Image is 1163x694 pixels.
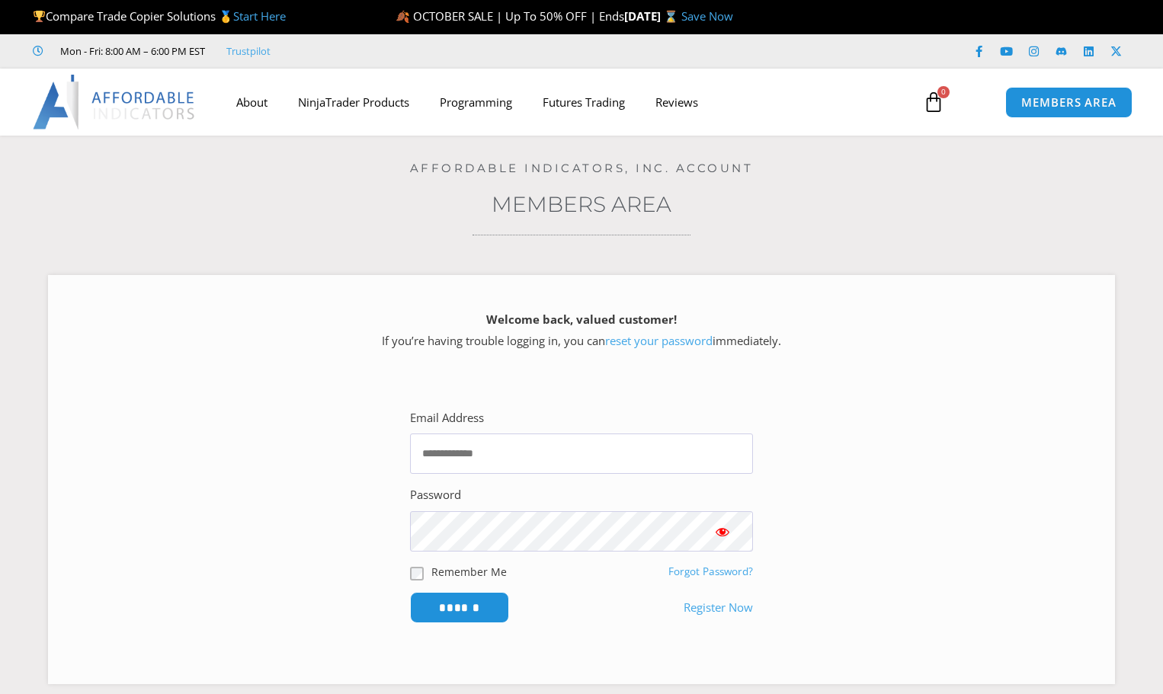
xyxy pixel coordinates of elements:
[233,8,286,24] a: Start Here
[226,42,271,60] a: Trustpilot
[692,511,753,552] button: Show password
[605,333,713,348] a: reset your password
[640,85,713,120] a: Reviews
[221,85,908,120] nav: Menu
[283,85,425,120] a: NinjaTrader Products
[684,597,753,619] a: Register Now
[33,75,197,130] img: LogoAI | Affordable Indicators – NinjaTrader
[221,85,283,120] a: About
[624,8,681,24] strong: [DATE] ⌛
[34,11,45,22] img: 🏆
[668,564,753,578] a: Forgot Password?
[410,161,754,175] a: Affordable Indicators, Inc. Account
[75,309,1088,352] p: If you’re having trouble logging in, you can immediately.
[486,312,677,327] strong: Welcome back, valued customer!
[527,85,640,120] a: Futures Trading
[681,8,733,24] a: Save Now
[492,191,671,217] a: Members Area
[33,8,286,24] span: Compare Trade Copier Solutions 🥇
[56,42,205,60] span: Mon - Fri: 8:00 AM – 6:00 PM EST
[425,85,527,120] a: Programming
[1005,87,1133,118] a: MEMBERS AREA
[431,564,507,580] label: Remember Me
[410,485,461,506] label: Password
[1021,97,1117,108] span: MEMBERS AREA
[396,8,624,24] span: 🍂 OCTOBER SALE | Up To 50% OFF | Ends
[937,86,950,98] span: 0
[900,80,967,124] a: 0
[410,408,484,429] label: Email Address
